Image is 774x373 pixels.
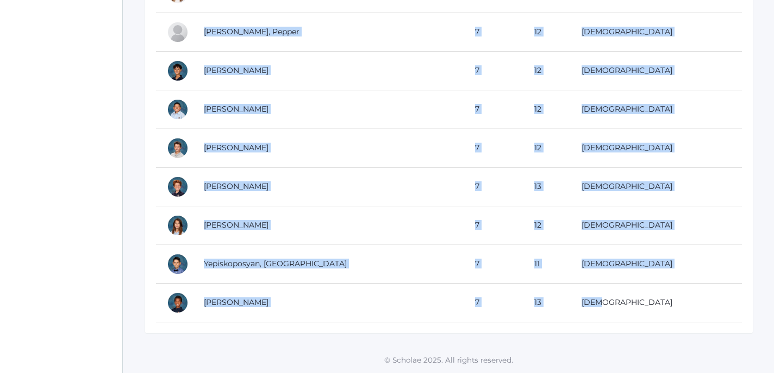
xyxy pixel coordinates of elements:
td: 12 [523,206,571,244]
div: Julian Young [167,292,189,314]
td: [DEMOGRAPHIC_DATA] [571,51,742,90]
div: Austin Yepiskoposyan [167,253,189,275]
td: 13 [523,283,571,322]
td: 13 [523,167,571,206]
td: [PERSON_NAME] [193,51,464,90]
td: 7 [464,90,523,129]
td: [DEMOGRAPHIC_DATA] [571,129,742,167]
td: 12 [523,51,571,90]
td: [PERSON_NAME], Pepper [193,13,464,51]
td: [DEMOGRAPHIC_DATA] [571,244,742,283]
div: Liam Taylor [167,137,189,159]
td: 7 [464,129,523,167]
div: Peter Trumpower [167,176,189,198]
td: 12 [523,129,571,167]
td: 11 [523,244,571,283]
td: 12 [523,90,571,129]
td: [PERSON_NAME] [193,167,464,206]
td: [DEMOGRAPHIC_DATA] [571,13,742,51]
div: Anthony Rosas [167,99,189,120]
td: [PERSON_NAME] [193,90,464,129]
td: 7 [464,283,523,322]
td: 7 [464,13,523,51]
div: Finn Rizvi [167,60,189,82]
td: [DEMOGRAPHIC_DATA] [571,90,742,129]
td: [DEMOGRAPHIC_DATA] [571,283,742,322]
td: 7 [464,51,523,90]
td: Yepiskoposyan, [GEOGRAPHIC_DATA] [193,244,464,283]
td: [DEMOGRAPHIC_DATA] [571,206,742,244]
td: 7 [464,244,523,283]
td: [PERSON_NAME] [193,283,464,322]
td: 7 [464,167,523,206]
p: © Scholae 2025. All rights reserved. [123,354,774,365]
div: Pepper Ramirez Franco [167,21,189,43]
td: [PERSON_NAME] [193,129,464,167]
td: [DEMOGRAPHIC_DATA] [571,167,742,206]
div: Kaleigh Veenendaal [167,215,189,236]
td: 12 [523,13,571,51]
td: [PERSON_NAME] [193,206,464,244]
td: 7 [464,206,523,244]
